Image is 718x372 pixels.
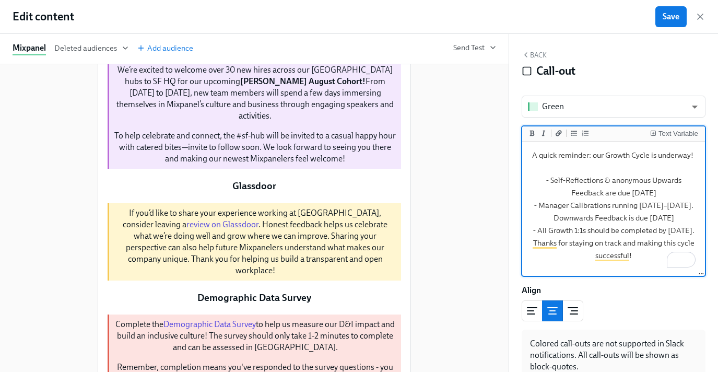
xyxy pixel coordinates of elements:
button: Deleted audiences [54,43,128,55]
svg: Center [546,305,559,317]
textarea: To enrich screen reader interactions, please activate Accessibility in Grammarly extension settings [524,144,703,275]
button: Add ordered list [580,128,591,138]
div: Green [542,101,564,112]
svg: Right [567,305,579,317]
button: left aligned [522,300,543,321]
div: text alignment [522,300,583,321]
button: Save [655,6,687,27]
div: If you’d like to share your experience working at [GEOGRAPHIC_DATA], consider leaving areview on ... [107,202,402,282]
div: Glassdoor [107,178,402,194]
button: Insert Text Variable [648,128,700,138]
div: Demographic Data Survey [107,290,402,306]
button: center aligned [542,300,563,321]
div: Mixpanel [13,42,46,55]
h1: Edit content [13,9,74,25]
button: Add a link [554,128,564,138]
h4: Call-out [536,63,575,79]
button: Add italic text [538,128,549,138]
button: Add bold text [527,128,537,138]
button: Back [522,51,547,59]
label: Align [522,285,541,296]
span: Add audience [137,43,193,53]
div: We’re excited to welcome over 30 new hires across our [GEOGRAPHIC_DATA] hubs to SF HQ for our upc... [107,59,402,170]
div: Text Variable [658,130,698,137]
button: Send Test [453,42,496,53]
button: Add unordered list [569,128,579,138]
span: Deleted audiences [54,43,128,53]
span: Save [663,11,679,22]
button: right aligned [562,300,583,321]
button: Add audience [137,43,193,55]
svg: Left [526,305,538,317]
div: Green [522,96,705,118]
